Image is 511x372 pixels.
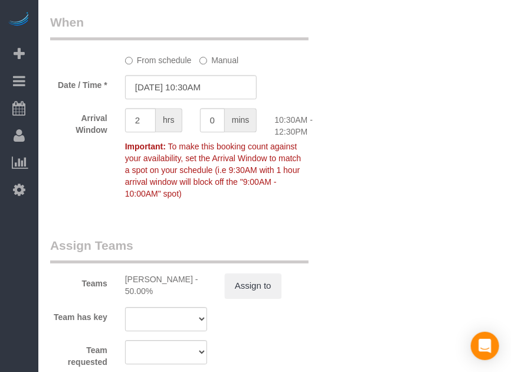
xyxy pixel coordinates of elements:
span: hrs [156,108,182,132]
label: Team requested [41,340,116,368]
label: From schedule [125,50,192,66]
div: [PERSON_NAME] - 50.00% [125,273,207,297]
label: Date / Time * [41,75,116,91]
label: Manual [199,50,238,66]
strong: Important: [125,142,166,151]
img: Automaid Logo [7,12,31,28]
label: Team has key [41,307,116,323]
label: Teams [41,273,116,289]
button: Assign to [225,273,281,298]
div: 10:30AM - 12:30PM [266,108,340,138]
span: mins [225,108,257,132]
div: Open Intercom Messenger [471,332,499,360]
input: From schedule [125,57,133,64]
label: Arrival Window [41,108,116,136]
input: MM/DD/YYYY HH:MM [125,75,257,99]
input: Manual [199,57,207,64]
legend: Assign Teams [50,237,309,263]
span: To make this booking count against your availability, set the Arrival Window to match a spot on y... [125,142,302,198]
legend: When [50,14,309,40]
